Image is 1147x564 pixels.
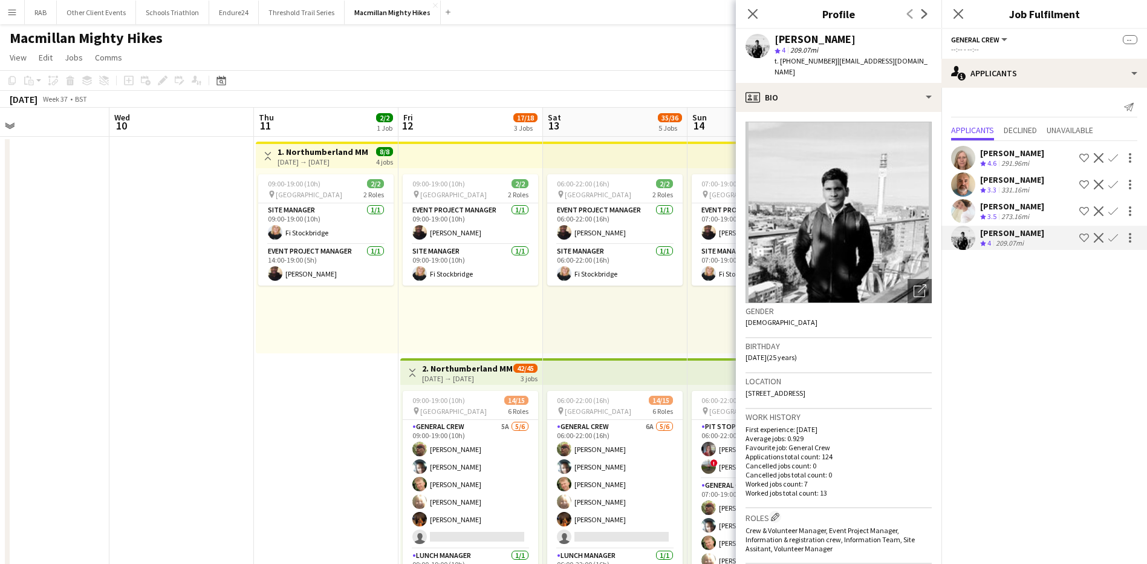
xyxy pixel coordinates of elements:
[512,179,528,188] span: 2/2
[746,511,932,523] h3: Roles
[345,1,441,24] button: Macmillan Mighty Hikes
[999,185,1032,195] div: 331.16mi
[565,190,631,199] span: [GEOGRAPHIC_DATA]
[209,1,259,24] button: Endure24
[513,113,538,122] span: 17/18
[775,56,928,76] span: | [EMAIL_ADDRESS][DOMAIN_NAME]
[258,203,394,244] app-card-role: Site Manager1/109:00-19:00 (10h)Fi Stockbridge
[788,45,820,54] span: 209.07mi
[268,179,320,188] span: 09:00-19:00 (10h)
[951,45,1137,54] div: --:-- - --:--
[420,190,487,199] span: [GEOGRAPHIC_DATA]
[565,407,631,416] span: [GEOGRAPHIC_DATA]
[40,94,70,103] span: Week 37
[692,420,827,479] app-card-role: Pit Stop Manager2/206:00-22:00 (16h)[PERSON_NAME]![PERSON_NAME]
[692,174,827,286] app-job-card: 07:00-19:00 (12h)2/2 [GEOGRAPHIC_DATA]2 RolesEvent Project Manager1/107:00-19:00 (12h)[PERSON_NAM...
[736,83,941,112] div: Bio
[746,353,797,362] span: [DATE] (25 years)
[709,190,776,199] span: [GEOGRAPHIC_DATA]
[422,374,512,383] div: [DATE] → [DATE]
[746,318,817,327] span: [DEMOGRAPHIC_DATA]
[403,244,538,286] app-card-role: Site Manager1/109:00-19:00 (10h)Fi Stockbridge
[746,452,932,461] p: Applications total count: 124
[736,6,941,22] h3: Profile
[547,244,683,286] app-card-role: Site Manager1/106:00-22:00 (16h)Fi Stockbridge
[692,244,827,286] app-card-role: Site Manager1/107:00-19:00 (12h)Fi Stockbridge
[136,1,209,24] button: Schools Triathlon
[39,52,53,63] span: Edit
[259,1,345,24] button: Threshold Trail Series
[508,407,528,416] span: 6 Roles
[1004,126,1037,134] span: Declined
[403,112,413,123] span: Fri
[547,203,683,244] app-card-role: Event Project Manager1/106:00-22:00 (16h)[PERSON_NAME]
[114,112,130,123] span: Wed
[746,122,932,303] img: Crew avatar or photo
[258,174,394,286] div: 09:00-19:00 (10h)2/2 [GEOGRAPHIC_DATA]2 RolesSite Manager1/109:00-19:00 (10h)Fi StockbridgeEvent ...
[746,306,932,316] h3: Gender
[746,479,932,488] p: Worked jobs count: 7
[420,407,487,416] span: [GEOGRAPHIC_DATA]
[709,407,776,416] span: [GEOGRAPHIC_DATA]
[60,50,88,65] a: Jobs
[692,112,707,123] span: Sun
[276,190,342,199] span: [GEOGRAPHIC_DATA]
[649,396,673,405] span: 14/15
[652,407,673,416] span: 6 Roles
[514,123,537,133] div: 3 Jobs
[403,420,538,549] app-card-role: General Crew5A5/609:00-19:00 (10h)[PERSON_NAME][PERSON_NAME][PERSON_NAME][PERSON_NAME][PERSON_NAME]
[980,174,1044,185] div: [PERSON_NAME]
[401,119,413,133] span: 12
[746,470,932,479] p: Cancelled jobs total count: 0
[10,29,163,47] h1: Macmillan Mighty Hikes
[376,113,393,122] span: 2/2
[546,119,561,133] span: 13
[987,185,996,194] span: 3.3
[25,1,57,24] button: RAB
[412,396,465,405] span: 09:00-19:00 (10h)
[403,174,538,286] app-job-card: 09:00-19:00 (10h)2/2 [GEOGRAPHIC_DATA]2 RolesEvent Project Manager1/109:00-19:00 (10h)[PERSON_NAM...
[710,459,718,467] span: !
[746,488,932,497] p: Worked jobs total count: 13
[908,279,932,303] div: Open photos pop-in
[412,179,465,188] span: 09:00-19:00 (10h)
[504,396,528,405] span: 14/15
[746,376,932,387] h3: Location
[278,146,368,157] h3: 1. Northumberland MMH- 4 day role
[941,6,1147,22] h3: Job Fulfilment
[403,203,538,244] app-card-role: Event Project Manager1/109:00-19:00 (10h)[PERSON_NAME]
[746,434,932,443] p: Average jobs: 0.929
[987,238,991,248] span: 4
[112,119,130,133] span: 10
[951,126,994,134] span: Applicants
[258,244,394,286] app-card-role: Event Project Manager1/114:00-19:00 (5h)[PERSON_NAME]
[701,179,754,188] span: 07:00-19:00 (12h)
[746,341,932,352] h3: Birthday
[941,59,1147,88] div: Applicants
[10,52,27,63] span: View
[993,238,1026,249] div: 209.07mi
[980,148,1044,159] div: [PERSON_NAME]
[508,190,528,199] span: 2 Roles
[999,159,1032,169] div: 291.96mi
[5,50,31,65] a: View
[367,179,384,188] span: 2/2
[1123,35,1137,44] span: --
[746,425,932,434] p: First experience: [DATE]
[746,412,932,422] h3: Work history
[775,56,837,65] span: t. [PHONE_NUMBER]
[548,112,561,123] span: Sat
[701,396,754,405] span: 06:00-22:00 (16h)
[376,147,393,156] span: 8/8
[65,52,83,63] span: Jobs
[547,174,683,286] app-job-card: 06:00-22:00 (16h)2/2 [GEOGRAPHIC_DATA]2 RolesEvent Project Manager1/106:00-22:00 (16h)[PERSON_NAM...
[557,179,609,188] span: 06:00-22:00 (16h)
[521,373,538,383] div: 3 jobs
[257,119,274,133] span: 11
[376,156,393,166] div: 4 jobs
[987,212,996,221] span: 3.5
[10,93,37,105] div: [DATE]
[95,52,122,63] span: Comms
